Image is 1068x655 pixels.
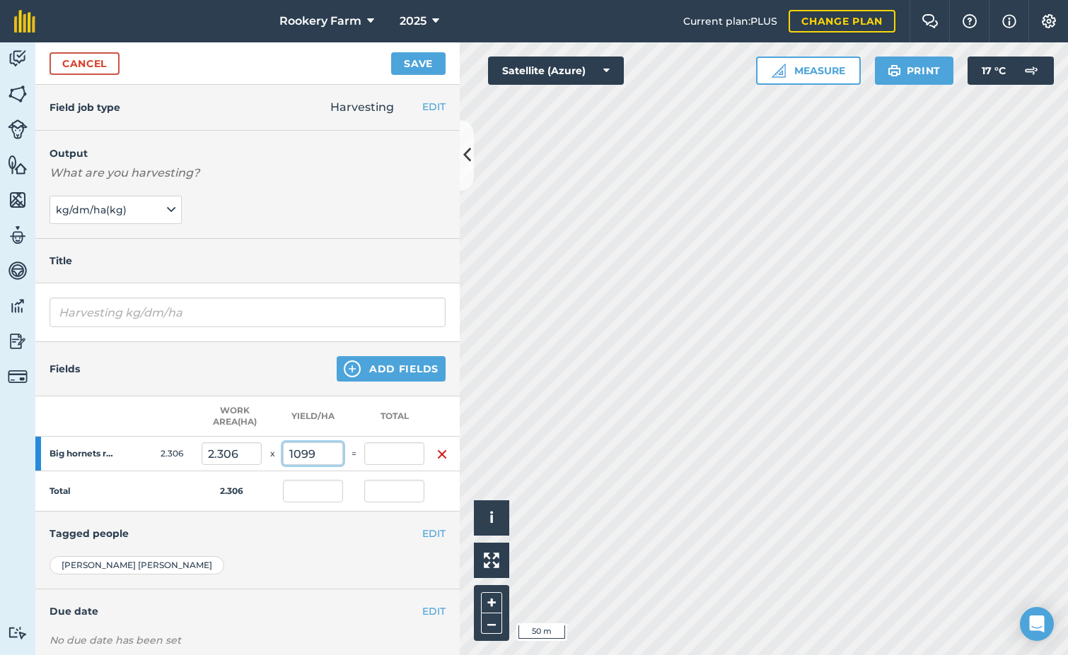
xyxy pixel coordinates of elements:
[50,100,120,115] h4: Field job type
[8,295,28,317] img: svg+xml;base64,PD94bWwgdmVyc2lvbj0iMS4wIiBlbmNvZGluZz0idXRmLTgiPz4KPCEtLSBHZW5lcmF0b3I6IEFkb2JlIE...
[50,603,446,619] h4: Due date
[474,500,509,536] button: i
[875,57,954,85] button: Print
[8,189,28,211] img: svg+xml;base64,PHN2ZyB4bWxucz0iaHR0cDovL3d3dy53My5vcmcvMjAwMC9zdmciIHdpZHRoPSI1NiIgaGVpZ2h0PSI2MC...
[422,99,446,114] button: EDIT
[8,225,28,246] img: svg+xml;base64,PD94bWwgdmVyc2lvbj0iMS4wIiBlbmNvZGluZz0idXRmLTgiPz4KPCEtLSBHZW5lcmF0b3I6IEFkb2JlIE...
[50,633,446,647] div: No due date has been set
[391,52,446,75] button: Save
[481,592,502,613] button: +
[436,446,448,463] img: svg+xml;base64,PHN2ZyB4bWxucz0iaHR0cDovL3d3dy53My5vcmcvMjAwMC9zdmciIHdpZHRoPSIxNiIgaGVpZ2h0PSIyNC...
[8,154,28,175] img: svg+xml;base64,PHN2ZyB4bWxucz0iaHR0cDovL3d3dy53My5vcmcvMjAwMC9zdmciIHdpZHRoPSI1NiIgaGVpZ2h0PSI2MC...
[50,253,446,269] h4: Title
[481,613,502,634] button: –
[56,202,129,218] span: kg/dm/ha ( kg )
[1002,13,1016,30] img: svg+xml;base64,PHN2ZyB4bWxucz0iaHR0cDovL3d3dy53My5vcmcvMjAwMC9zdmciIHdpZHRoPSIxNyIgaGVpZ2h0PSIxNy...
[1040,14,1057,28] img: A cog icon
[50,166,199,179] em: What are you harvesting?
[141,437,202,471] td: 2.306
[789,10,895,33] a: Change plan
[8,626,28,639] img: svg+xml;base64,PD94bWwgdmVyc2lvbj0iMS4wIiBlbmNvZGluZz0idXRmLTgiPz4KPCEtLSBHZW5lcmF0b3I6IEFkb2JlIE...
[488,57,624,85] button: Satellite (Azure)
[50,196,182,224] button: kg/dm/ha(kg)
[1017,57,1045,85] img: svg+xml;base64,PD94bWwgdmVyc2lvbj0iMS4wIiBlbmNvZGluZz0idXRmLTgiPz4KPCEtLSBHZW5lcmF0b3I6IEFkb2JlIE...
[8,260,28,281] img: svg+xml;base64,PD94bWwgdmVyc2lvbj0iMS4wIiBlbmNvZGluZz0idXRmLTgiPz4KPCEtLSBHZW5lcmF0b3I6IEFkb2JlIE...
[50,485,71,496] strong: Total
[982,57,1006,85] span: 17 ° C
[756,57,861,85] button: Measure
[343,437,364,471] td: =
[50,361,80,377] h4: Fields
[968,57,1054,85] button: 17 °C
[50,556,224,574] div: [PERSON_NAME] [PERSON_NAME]
[8,83,28,105] img: svg+xml;base64,PHN2ZyB4bWxucz0iaHR0cDovL3d3dy53My5vcmcvMjAwMC9zdmciIHdpZHRoPSI1NiIgaGVpZ2h0PSI2MC...
[8,48,28,69] img: svg+xml;base64,PD94bWwgdmVyc2lvbj0iMS4wIiBlbmNvZGluZz0idXRmLTgiPz4KPCEtLSBHZW5lcmF0b3I6IEFkb2JlIE...
[364,396,424,437] th: Total
[888,62,901,79] img: svg+xml;base64,PHN2ZyB4bWxucz0iaHR0cDovL3d3dy53My5vcmcvMjAwMC9zdmciIHdpZHRoPSIxOSIgaGVpZ2h0PSIyNC...
[50,297,446,327] input: What needs doing?
[279,13,361,30] span: Rookery Farm
[489,509,494,526] span: i
[961,14,978,28] img: A question mark icon
[50,448,116,459] strong: Big hornets right
[422,603,446,619] button: EDIT
[8,331,28,352] img: svg+xml;base64,PD94bWwgdmVyc2lvbj0iMS4wIiBlbmNvZGluZz0idXRmLTgiPz4KPCEtLSBHZW5lcmF0b3I6IEFkb2JlIE...
[50,52,120,75] a: Cancel
[344,360,361,377] img: svg+xml;base64,PHN2ZyB4bWxucz0iaHR0cDovL3d3dy53My5vcmcvMjAwMC9zdmciIHdpZHRoPSIxNCIgaGVpZ2h0PSIyNC...
[422,526,446,541] button: EDIT
[8,119,28,139] img: svg+xml;base64,PD94bWwgdmVyc2lvbj0iMS4wIiBlbmNvZGluZz0idXRmLTgiPz4KPCEtLSBHZW5lcmF0b3I6IEFkb2JlIE...
[400,13,426,30] span: 2025
[50,145,446,162] h4: Output
[262,437,283,471] td: x
[1020,607,1054,641] div: Open Intercom Messenger
[922,14,939,28] img: Two speech bubbles overlapping with the left bubble in the forefront
[202,396,262,437] th: Work area ( Ha )
[484,553,499,568] img: Four arrows, one pointing top left, one top right, one bottom right and the last bottom left
[772,64,786,78] img: Ruler icon
[8,367,28,386] img: svg+xml;base64,PD94bWwgdmVyc2lvbj0iMS4wIiBlbmNvZGluZz0idXRmLTgiPz4KPCEtLSBHZW5lcmF0b3I6IEFkb2JlIE...
[50,526,446,541] h4: Tagged people
[220,485,243,496] strong: 2.306
[283,396,343,437] th: Yield / Ha
[14,10,35,33] img: fieldmargin Logo
[683,13,777,29] span: Current plan : PLUS
[330,100,394,114] span: Harvesting
[337,356,446,382] button: Add Fields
